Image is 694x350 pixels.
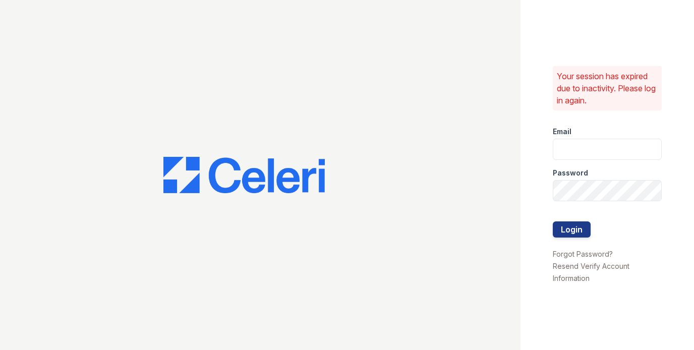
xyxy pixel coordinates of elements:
img: CE_Logo_Blue-a8612792a0a2168367f1c8372b55b34899dd931a85d93a1a3d3e32e68fde9ad4.png [163,157,325,193]
label: Password [553,168,588,178]
a: Resend Verify Account Information [553,262,629,282]
p: Your session has expired due to inactivity. Please log in again. [557,70,658,106]
label: Email [553,127,571,137]
a: Forgot Password? [553,250,613,258]
button: Login [553,221,591,238]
